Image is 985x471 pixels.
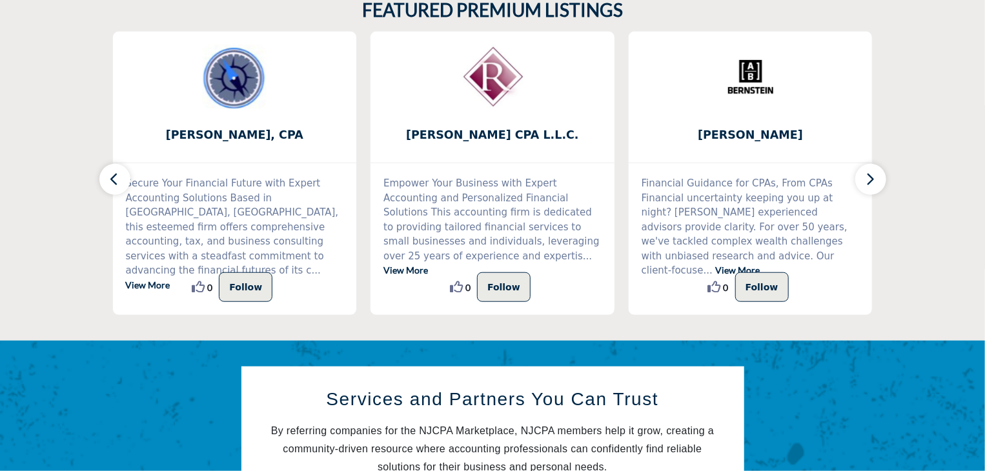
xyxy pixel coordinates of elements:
a: View More [383,265,428,276]
p: Secure Your Financial Future with Expert Accounting Solutions Based in [GEOGRAPHIC_DATA], [GEOGRA... [126,176,344,292]
span: ... [704,265,713,276]
img: Bernstein [718,45,783,109]
span: ... [312,265,321,276]
img: Joseph J. Gormley, CPA [202,45,267,109]
p: Follow [229,279,262,295]
a: [PERSON_NAME] [629,118,873,152]
span: [PERSON_NAME], CPA [132,126,338,143]
button: Follow [477,272,531,302]
p: Follow [487,279,520,295]
span: [PERSON_NAME] [648,126,853,143]
button: Follow [219,272,272,302]
b: Rivero CPA L.L.C. [390,118,595,152]
a: View More [716,265,760,276]
span: 0 [207,281,212,294]
span: 0 [465,281,471,294]
b: Joseph J. Gormley, CPA [132,118,338,152]
h2: Services and Partners You Can Trust [270,386,715,413]
span: 0 [724,281,729,294]
span: ... [583,250,592,262]
a: [PERSON_NAME], CPA [113,118,357,152]
img: Rivero CPA L.L.C. [460,45,525,109]
span: [PERSON_NAME] CPA L.L.C. [390,126,595,143]
a: [PERSON_NAME] CPA L.L.C. [371,118,614,152]
button: Follow [735,272,789,302]
p: Empower Your Business with Expert Accounting and Personalized Financial Solutions This accounting... [383,176,602,278]
b: Bernstein [648,118,853,152]
a: View More [126,279,170,290]
p: Financial Guidance for CPAs, From CPAs Financial uncertainty keeping you up at night? [PERSON_NAM... [642,176,860,278]
p: Follow [746,279,778,295]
